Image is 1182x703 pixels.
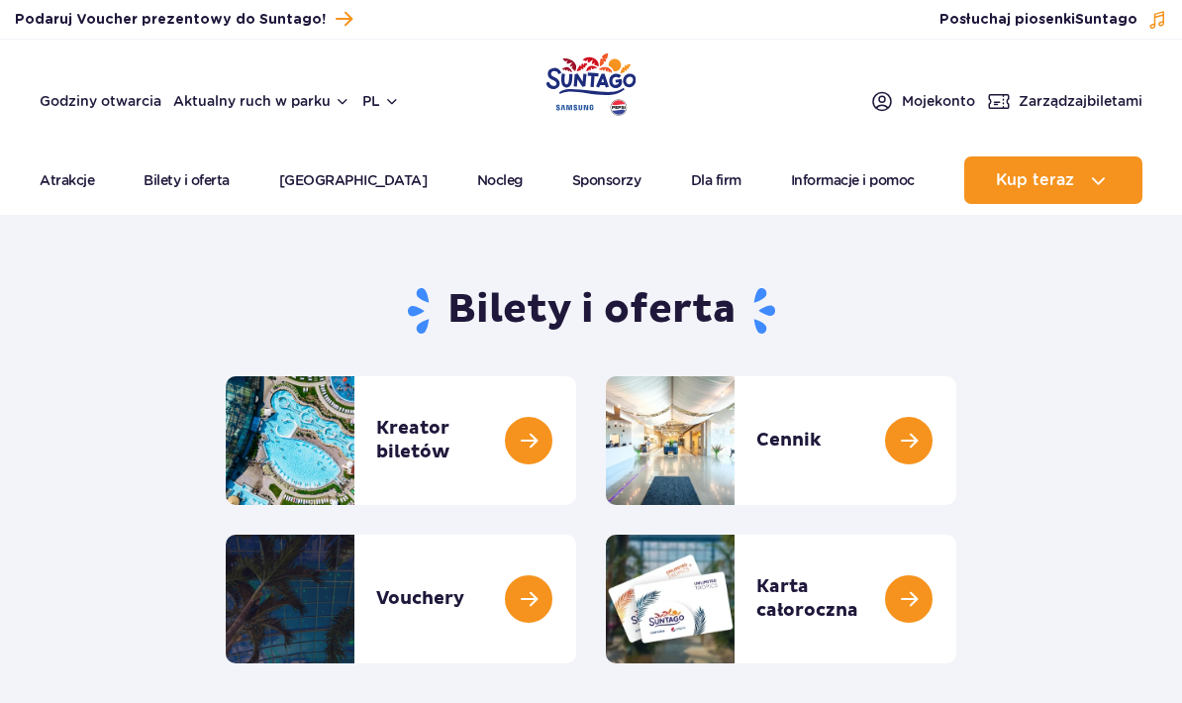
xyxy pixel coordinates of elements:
a: Podaruj Voucher prezentowy do Suntago! [15,6,352,33]
a: Dla firm [691,156,741,204]
a: Zarządzajbiletami [987,89,1142,113]
a: [GEOGRAPHIC_DATA] [279,156,428,204]
a: Godziny otwarcia [40,91,161,111]
button: Posłuchaj piosenkiSuntago [939,10,1167,30]
span: Posłuchaj piosenki [939,10,1137,30]
span: Moje konto [902,91,975,111]
span: Podaruj Voucher prezentowy do Suntago! [15,10,326,30]
button: Kup teraz [964,156,1142,204]
a: Sponsorzy [572,156,641,204]
span: Kup teraz [996,171,1074,189]
button: Aktualny ruch w parku [173,93,350,109]
a: Atrakcje [40,156,94,204]
a: Informacje i pomoc [791,156,915,204]
a: Bilety i oferta [144,156,230,204]
a: Mojekonto [870,89,975,113]
a: Park of Poland [546,50,637,113]
span: Suntago [1075,13,1137,27]
h1: Bilety i oferta [226,285,956,337]
button: pl [362,91,400,111]
a: Nocleg [477,156,523,204]
span: Zarządzaj biletami [1019,91,1142,111]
